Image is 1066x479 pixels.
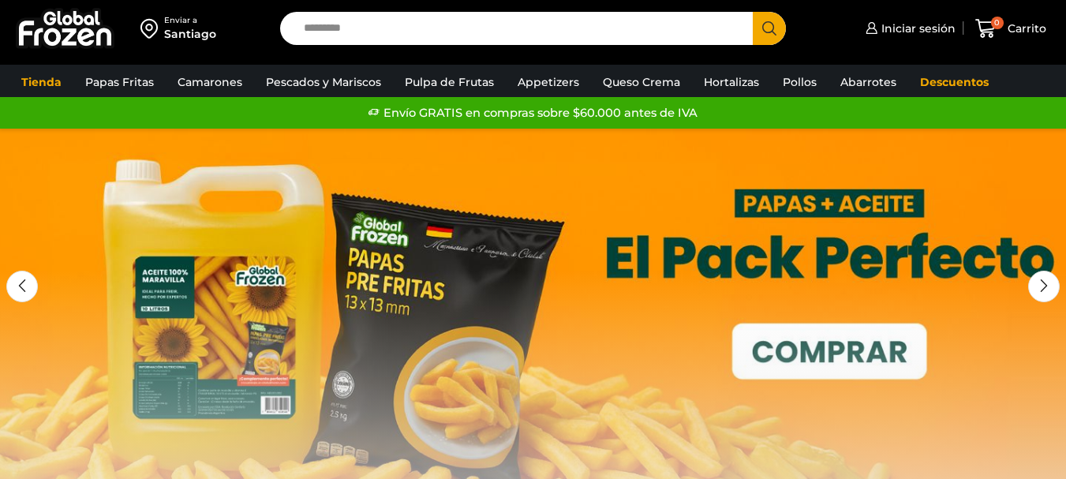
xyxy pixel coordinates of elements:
[140,15,164,42] img: address-field-icon.svg
[862,13,956,44] a: Iniciar sesión
[170,67,250,97] a: Camarones
[510,67,587,97] a: Appetizers
[775,67,825,97] a: Pollos
[13,67,69,97] a: Tienda
[1004,21,1046,36] span: Carrito
[991,17,1004,29] span: 0
[877,21,956,36] span: Iniciar sesión
[164,26,216,42] div: Santiago
[595,67,688,97] a: Queso Crema
[753,12,786,45] button: Search button
[832,67,904,97] a: Abarrotes
[77,67,162,97] a: Papas Fritas
[258,67,389,97] a: Pescados y Mariscos
[696,67,767,97] a: Hortalizas
[397,67,502,97] a: Pulpa de Frutas
[912,67,997,97] a: Descuentos
[971,10,1050,47] a: 0 Carrito
[164,15,216,26] div: Enviar a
